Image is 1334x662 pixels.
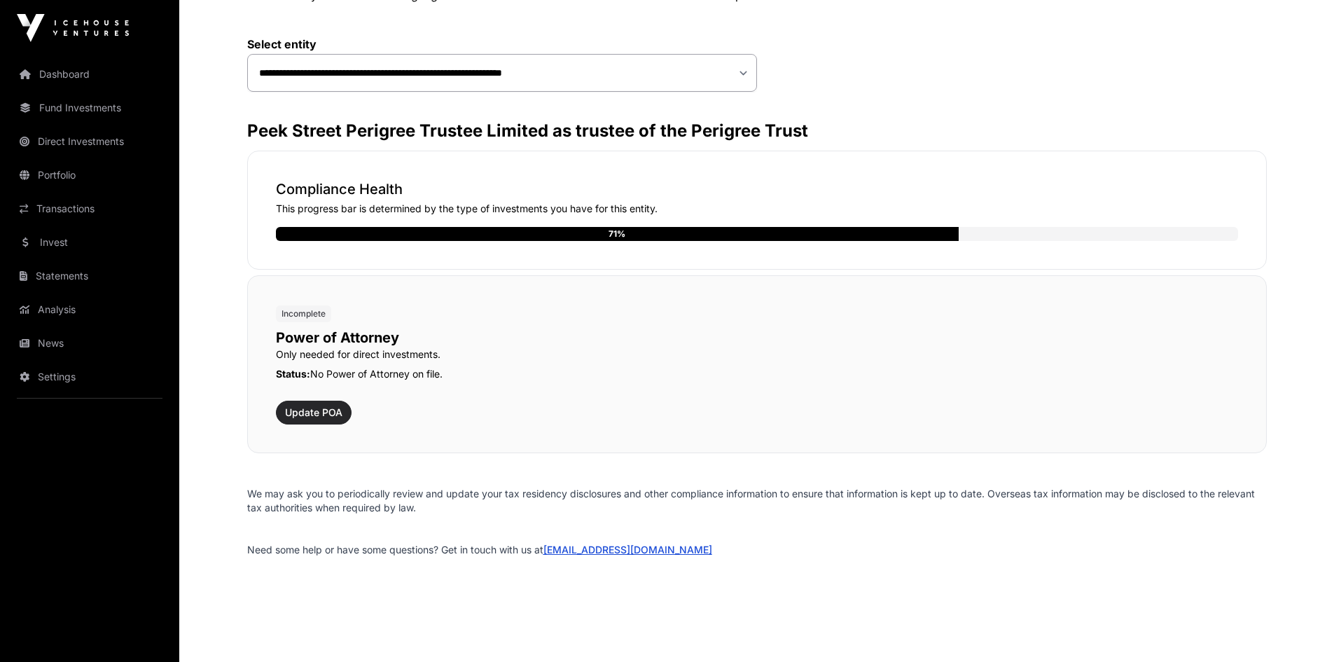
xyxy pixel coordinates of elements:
[247,37,757,51] label: Select entity
[11,294,168,325] a: Analysis
[11,361,168,392] a: Settings
[11,328,168,359] a: News
[543,544,712,556] a: [EMAIL_ADDRESS][DOMAIN_NAME]
[247,120,1267,142] h3: Peek Street Perigree Trustee Limited as trustee of the Perigree Trust
[1264,595,1334,662] iframe: Chat Widget
[276,328,1238,347] p: Power of Attorney
[282,308,326,319] span: Incomplete
[11,126,168,157] a: Direct Investments
[11,261,168,291] a: Statements
[276,202,1238,216] p: This progress bar is determined by the type of investments you have for this entity.
[276,368,310,380] span: Status:
[11,193,168,224] a: Transactions
[609,227,625,241] div: 71%
[11,227,168,258] a: Invest
[11,92,168,123] a: Fund Investments
[285,406,342,420] span: Update POA
[17,14,129,42] img: Icehouse Ventures Logo
[247,543,1267,557] p: Need some help or have some questions? Get in touch with us at
[11,59,168,90] a: Dashboard
[276,401,352,425] button: Update POA
[11,160,168,191] a: Portfolio
[276,179,1238,199] p: Compliance Health
[276,367,1238,381] p: No Power of Attorney on file.
[276,347,1238,361] p: Only needed for direct investments.
[247,487,1267,515] p: We may ask you to periodically review and update your tax residency disclosures and other complia...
